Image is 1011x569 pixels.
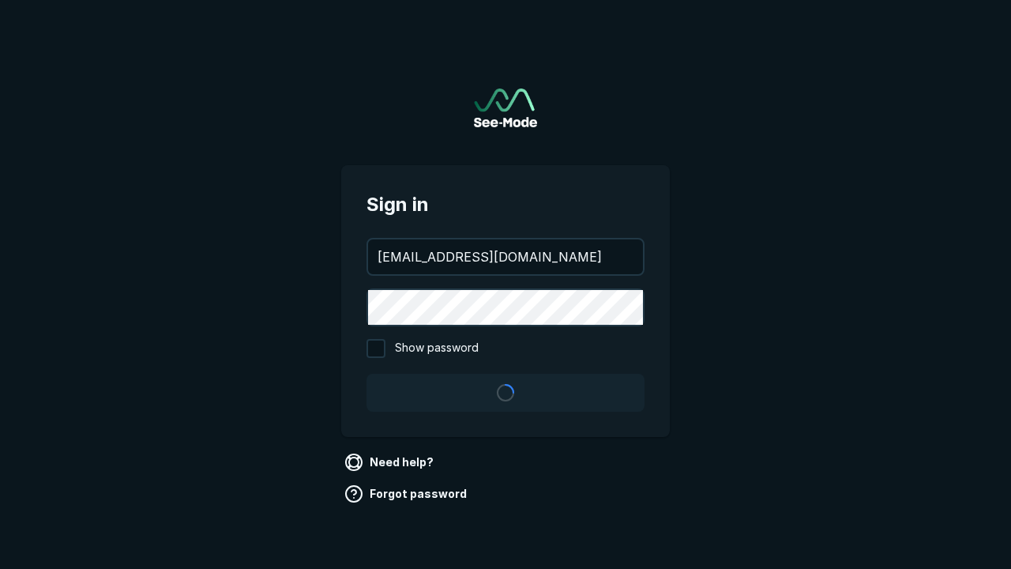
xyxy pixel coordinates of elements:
a: Forgot password [341,481,473,507]
a: Need help? [341,450,440,475]
input: your@email.com [368,239,643,274]
span: Sign in [366,190,645,219]
img: See-Mode Logo [474,89,537,127]
a: Go to sign in [474,89,537,127]
span: Show password [395,339,479,358]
